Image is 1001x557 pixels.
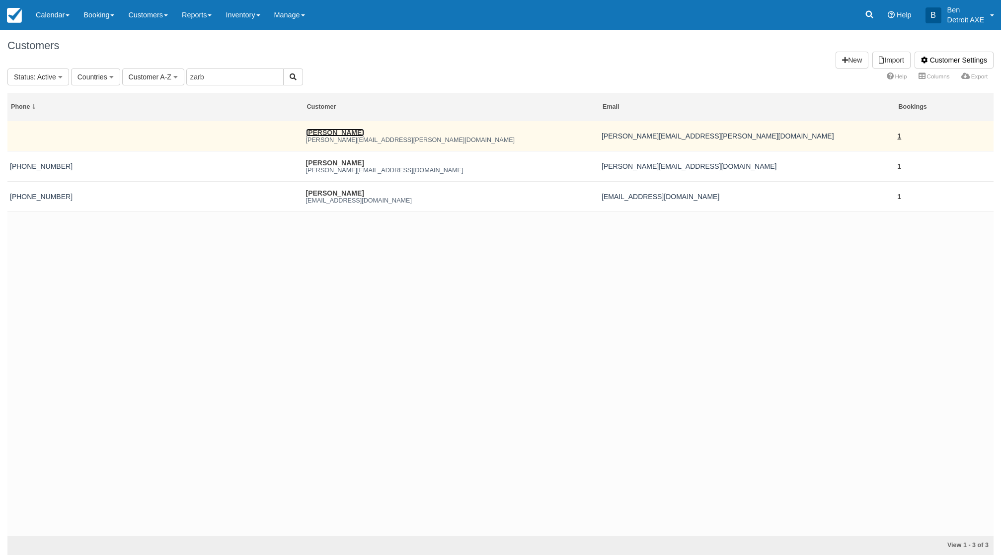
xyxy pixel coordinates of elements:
[897,11,912,19] span: Help
[955,70,994,83] a: Export
[306,189,364,197] a: [PERSON_NAME]
[947,15,984,25] p: Detroit AXE
[304,151,600,182] td: Donna Zarbdonna.zarb5@outlook.com
[14,73,34,81] span: Status
[306,129,364,137] a: [PERSON_NAME]
[7,8,22,23] img: checkfront-main-nav-mini-logo.png
[915,52,994,69] a: Customer Settings
[899,103,991,111] div: Bookings
[898,132,902,140] a: 1
[895,182,994,212] td: 1
[881,70,913,83] a: Help
[7,69,69,85] button: Status: Active
[836,52,868,69] a: New
[888,11,895,18] i: Help
[306,137,597,143] em: [PERSON_NAME][EMAIL_ADDRESS][PERSON_NAME][DOMAIN_NAME]
[71,69,120,85] button: Countries
[913,70,955,83] a: Columns
[7,182,304,212] td: +12487209636
[670,541,989,550] div: View 1 - 3 of 3
[603,103,892,111] div: Email
[599,182,895,212] td: sjzarbaugh@gmail.com
[881,70,994,85] ul: More
[306,197,597,204] em: [EMAIL_ADDRESS][DOMAIN_NAME]
[34,73,56,81] span: : Active
[304,121,600,151] td: Jared Zarbjared.zarb@gmail.com
[306,167,597,174] em: [PERSON_NAME][EMAIL_ADDRESS][DOMAIN_NAME]
[122,69,184,85] button: Customer A-Z
[872,52,911,69] a: Import
[11,103,300,111] div: Phone
[898,193,902,201] a: 1
[599,151,895,182] td: donna.zarb5@outlook.com
[7,40,994,52] h1: Customers
[7,151,304,182] td: +12485051975
[895,121,994,151] td: 1
[306,159,364,167] a: [PERSON_NAME]
[925,7,941,23] div: B
[895,151,994,182] td: 1
[77,73,107,81] span: Countries
[947,5,984,15] p: Ben
[307,103,596,111] div: Customer
[898,162,902,170] a: 1
[129,73,171,81] span: Customer A-Z
[186,69,284,85] input: Search Customers
[599,121,895,151] td: jared.zarb@gmail.com
[304,182,600,212] td: Sarah Zarbaughsjzarbaugh@gmail.com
